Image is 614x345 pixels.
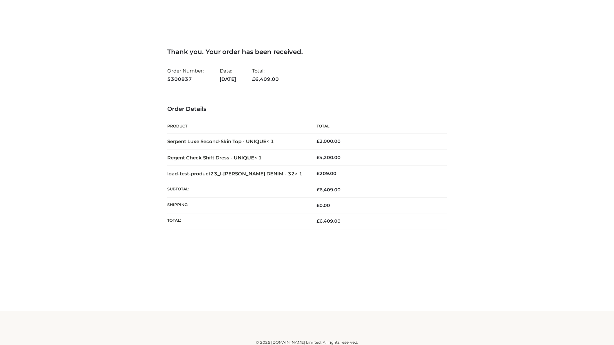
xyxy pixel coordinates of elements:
span: £ [317,138,319,144]
span: £ [252,76,255,82]
th: Subtotal: [167,182,307,197]
span: £ [317,187,319,193]
strong: × 1 [266,138,274,144]
li: Total: [252,65,279,85]
th: Total: [167,213,307,229]
strong: Serpent Luxe Second-Skin Top - UNIQUE [167,138,274,144]
th: Shipping: [167,198,307,213]
span: £ [317,155,319,160]
bdi: 0.00 [317,203,330,208]
li: Date: [220,65,236,85]
strong: load-test-product23_l-[PERSON_NAME] DENIM - 32 [167,171,303,177]
strong: × 1 [254,155,262,161]
h3: Order Details [167,106,447,113]
th: Product [167,119,307,134]
span: 6,409.00 [317,187,341,193]
strong: 5300837 [167,75,204,83]
span: £ [317,171,319,176]
h3: Thank you. Your order has been received. [167,48,447,56]
span: £ [317,203,319,208]
strong: × 1 [295,171,303,177]
bdi: 209.00 [317,171,336,176]
strong: Regent Check Shift Dress - UNIQUE [167,155,262,161]
bdi: 4,200.00 [317,155,341,160]
th: Total [307,119,447,134]
span: £ [317,218,319,224]
bdi: 2,000.00 [317,138,341,144]
strong: [DATE] [220,75,236,83]
span: 6,409.00 [252,76,279,82]
li: Order Number: [167,65,204,85]
span: 6,409.00 [317,218,341,224]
